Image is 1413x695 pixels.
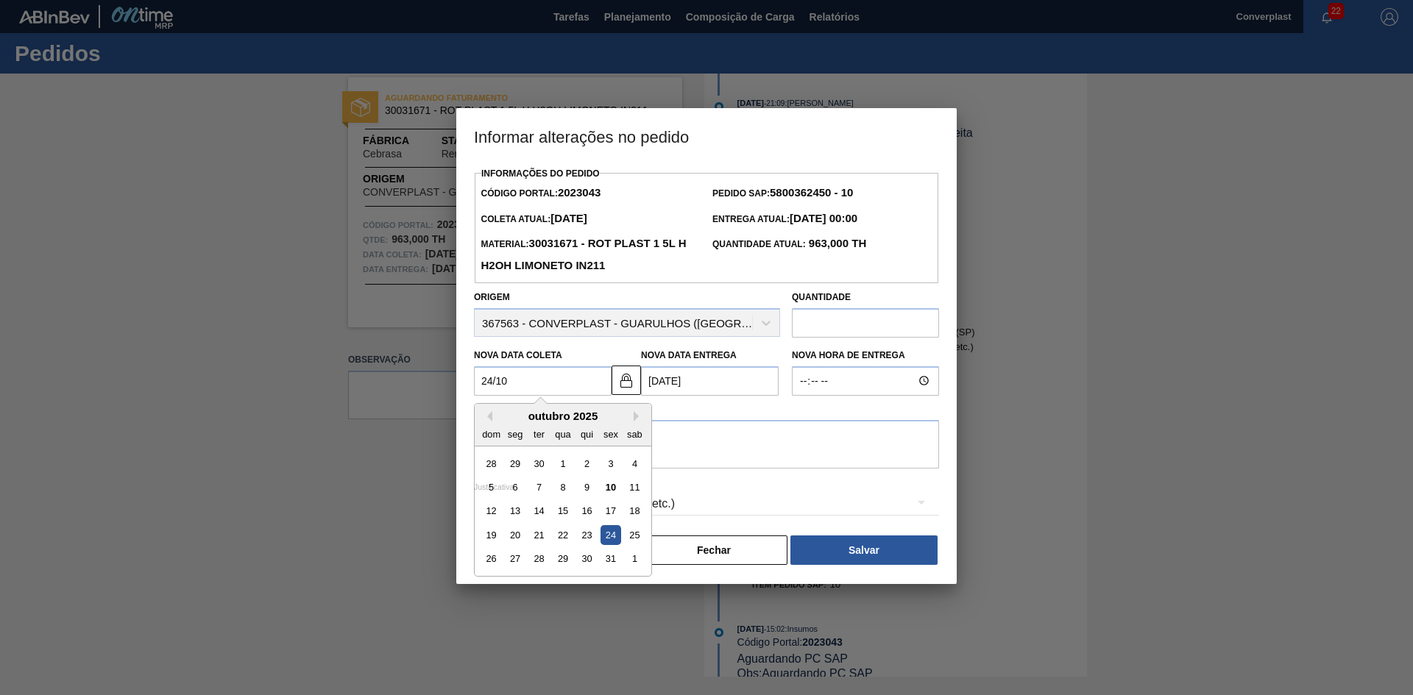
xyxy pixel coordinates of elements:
label: Origem [474,292,510,302]
div: Choose quinta-feira, 16 de outubro de 2025 [577,501,597,521]
button: Salvar [790,535,938,565]
div: Choose sábado, 1 de novembro de 2025 [625,549,645,569]
div: Choose sábado, 4 de outubro de 2025 [625,453,645,473]
span: Código Portal: [481,188,601,199]
div: Choose terça-feira, 21 de outubro de 2025 [529,525,549,545]
div: qua [553,424,573,443]
label: Nova Hora de Entrega [792,345,939,366]
div: Choose terça-feira, 30 de setembro de 2025 [529,453,549,473]
label: Observação [474,399,939,421]
button: Next Month [634,411,644,421]
div: Choose terça-feira, 28 de outubro de 2025 [529,549,549,569]
div: Choose sexta-feira, 17 de outubro de 2025 [601,501,620,521]
h3: Informar alterações no pedido [456,108,957,164]
div: Choose quarta-feira, 1 de outubro de 2025 [553,453,573,473]
strong: 963,000 TH [806,237,867,249]
div: Choose sexta-feira, 10 de outubro de 2025 [601,477,620,497]
strong: 5800362450 - 10 [770,186,853,199]
button: locked [612,366,641,395]
div: Choose domingo, 28 de setembro de 2025 [481,453,501,473]
div: Choose segunda-feira, 20 de outubro de 2025 [506,525,525,545]
div: outubro 2025 [475,410,651,422]
input: dd/mm/yyyy [641,366,779,396]
label: Nova Data Entrega [641,350,737,360]
div: Choose domingo, 19 de outubro de 2025 [481,525,501,545]
div: Choose domingo, 12 de outubro de 2025 [481,501,501,521]
div: Choose quinta-feira, 30 de outubro de 2025 [577,549,597,569]
div: Choose segunda-feira, 27 de outubro de 2025 [506,549,525,569]
div: Choose terça-feira, 14 de outubro de 2025 [529,501,549,521]
strong: [DATE] 00:00 [790,212,857,224]
button: Fechar [640,535,787,565]
div: Choose sexta-feira, 24 de outubro de 2025 [601,525,620,545]
div: Choose domingo, 26 de outubro de 2025 [481,549,501,569]
span: Pedido SAP: [712,188,853,199]
div: dom [481,424,501,443]
div: Choose sexta-feira, 31 de outubro de 2025 [601,549,620,569]
div: qui [577,424,597,443]
strong: 30031671 - ROT PLAST 1 5L H H2OH LIMONETO IN211 [481,237,686,271]
div: Choose quinta-feira, 23 de outubro de 2025 [577,525,597,545]
input: dd/mm/yyyy [474,366,612,396]
span: Material: [481,239,686,271]
button: Previous Month [482,411,492,421]
div: Choose quarta-feira, 15 de outubro de 2025 [553,501,573,521]
div: Choose sexta-feira, 3 de outubro de 2025 [601,453,620,473]
strong: [DATE] [550,212,587,224]
div: Choose sábado, 25 de outubro de 2025 [625,525,645,545]
div: Choose quarta-feira, 8 de outubro de 2025 [553,477,573,497]
label: Quantidade [792,292,851,302]
div: seg [506,424,525,443]
img: locked [617,371,635,389]
div: Choose segunda-feira, 29 de setembro de 2025 [506,453,525,473]
div: Choose quinta-feira, 2 de outubro de 2025 [577,453,597,473]
div: Choose segunda-feira, 13 de outubro de 2025 [506,501,525,521]
div: Choose quarta-feira, 22 de outubro de 2025 [553,525,573,545]
div: Choose quinta-feira, 9 de outubro de 2025 [577,477,597,497]
div: Choose sábado, 11 de outubro de 2025 [625,477,645,497]
span: Quantidade Atual: [712,239,866,249]
div: Choose domingo, 5 de outubro de 2025 [481,477,501,497]
div: sex [601,424,620,443]
div: ter [529,424,549,443]
label: Nova Data Coleta [474,350,562,360]
div: Choose quarta-feira, 29 de outubro de 2025 [553,549,573,569]
div: month 2025-10 [479,451,646,570]
strong: 2023043 [558,186,601,199]
div: Aquisição ABI (Preços, contratos, etc.) [474,483,939,524]
div: sab [625,424,645,443]
span: Entrega Atual: [712,214,857,224]
div: Choose sábado, 18 de outubro de 2025 [625,501,645,521]
div: Choose terça-feira, 7 de outubro de 2025 [529,477,549,497]
label: Informações do Pedido [481,168,600,179]
div: Choose segunda-feira, 6 de outubro de 2025 [506,477,525,497]
span: Coleta Atual: [481,214,587,224]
